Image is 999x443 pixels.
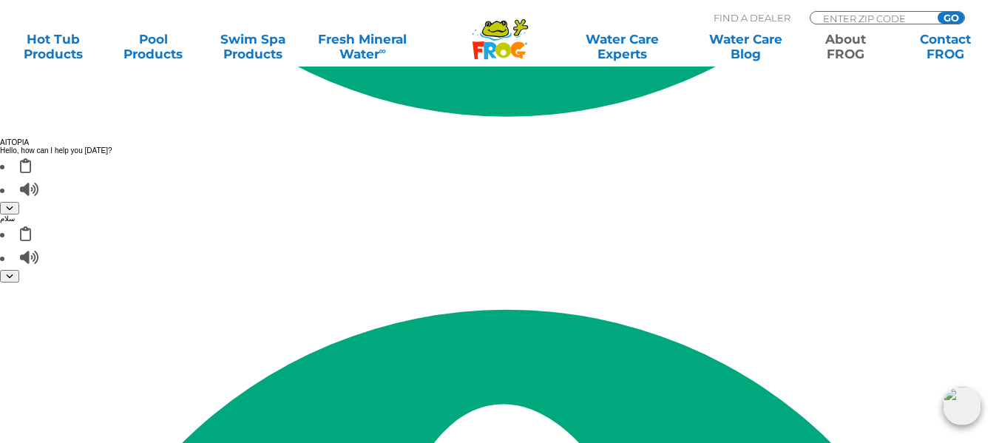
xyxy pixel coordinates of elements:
a: Water CareExperts [559,32,685,61]
p: Find A Dealer [714,11,790,24]
a: ContactFROG [907,32,984,61]
a: Hot TubProducts [15,32,92,61]
a: PoolProducts [115,32,192,61]
sup: ∞ [379,45,386,56]
img: openIcon [943,387,981,425]
input: GO [938,12,964,24]
a: AboutFROG [807,32,884,61]
a: Water CareBlog [707,32,785,61]
a: Fresh MineralWater∞ [314,32,411,61]
input: Zip Code Form [822,12,921,24]
a: Swim SpaProducts [214,32,292,61]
